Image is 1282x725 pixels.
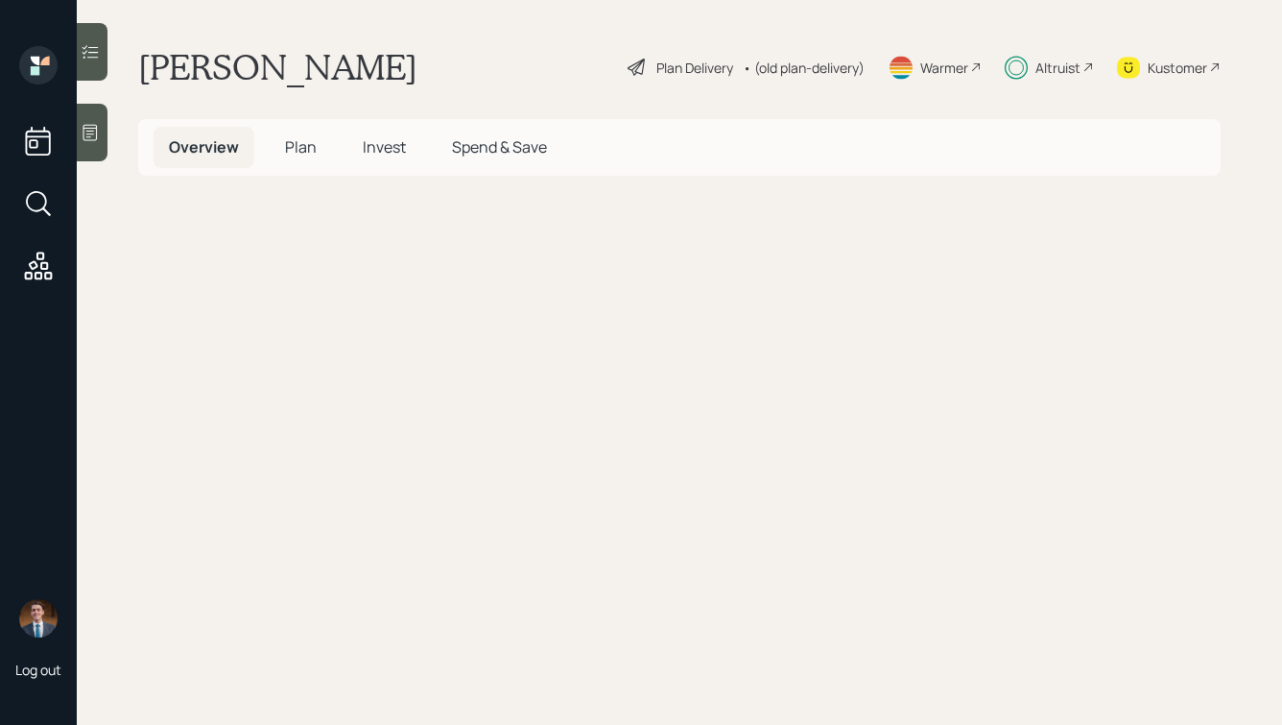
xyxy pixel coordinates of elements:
span: Spend & Save [452,136,547,157]
span: Plan [285,136,317,157]
h1: [PERSON_NAME] [138,46,417,88]
div: Plan Delivery [656,58,733,78]
span: Invest [363,136,406,157]
div: Log out [15,661,61,679]
div: Kustomer [1148,58,1207,78]
img: hunter_neumayer.jpg [19,599,58,638]
div: Warmer [920,58,968,78]
div: • (old plan-delivery) [743,58,865,78]
div: Altruist [1035,58,1080,78]
span: Overview [169,136,239,157]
